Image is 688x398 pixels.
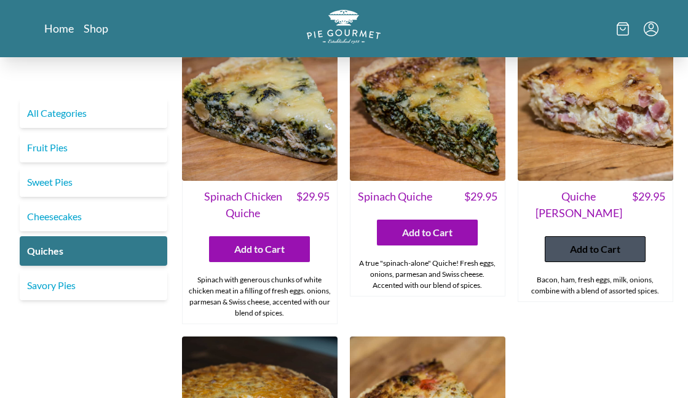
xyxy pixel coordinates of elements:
[570,242,620,257] span: Add to Cart
[526,188,632,221] span: Quiche [PERSON_NAME]
[350,253,505,296] div: A true "spinach-alone" Quiche! Fresh eggs, onions, parmesan and Swiss cheese. Accented with our b...
[84,21,108,36] a: Shop
[182,25,338,181] img: Spinach Chicken Quiche
[20,271,167,300] a: Savory Pies
[296,188,330,221] span: $ 29.95
[644,22,658,36] button: Menu
[545,236,646,262] button: Add to Cart
[209,236,310,262] button: Add to Cart
[464,188,497,205] span: $ 29.95
[20,202,167,231] a: Cheesecakes
[518,25,673,181] img: Quiche Lorraine
[20,133,167,162] a: Fruit Pies
[20,167,167,197] a: Sweet Pies
[307,10,381,44] img: logo
[377,220,478,245] button: Add to Cart
[518,269,673,301] div: Bacon, ham, fresh eggs, milk, onions, combine with a blend of assorted spices.
[190,188,296,221] span: Spinach Chicken Quiche
[358,188,432,205] span: Spinach Quiche
[350,25,505,181] img: Spinach Quiche
[402,225,453,240] span: Add to Cart
[44,21,74,36] a: Home
[20,236,167,266] a: Quiches
[307,10,381,47] a: Logo
[20,98,167,128] a: All Categories
[183,269,337,324] div: Spinach with generous chunks of white chicken meat in a filling of fresh eggs. onions, parmesan &...
[234,242,285,257] span: Add to Cart
[632,188,665,221] span: $ 29.95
